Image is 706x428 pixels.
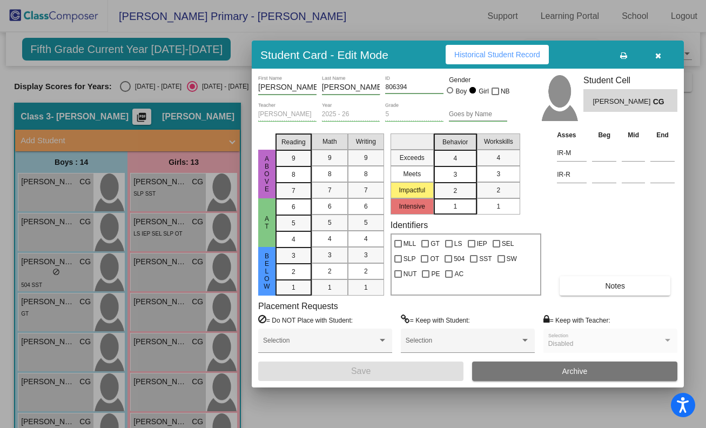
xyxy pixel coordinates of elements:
input: teacher [258,111,317,118]
button: Notes [560,276,670,296]
span: 2 [328,266,332,276]
span: PE [431,267,440,280]
mat-label: Gender [449,75,507,85]
button: Save [258,362,463,381]
span: 9 [364,153,368,163]
span: 3 [364,250,368,260]
span: 9 [328,153,332,163]
div: Boy [455,86,467,96]
span: 4 [328,234,332,244]
span: 1 [292,283,295,292]
input: grade [385,111,443,118]
span: Workskills [484,137,513,146]
span: Writing [356,137,376,146]
span: 7 [292,186,295,196]
span: LS [454,237,462,250]
span: 2 [292,267,295,277]
span: Behavior [442,137,468,147]
span: Save [351,366,371,376]
span: SW [507,252,517,265]
span: 3 [496,169,500,179]
span: 2 [496,185,500,195]
span: OT [430,252,439,265]
span: 1 [328,283,332,292]
span: NB [501,85,510,98]
span: 3 [292,251,295,260]
span: 5 [292,218,295,228]
th: End [648,129,677,141]
span: 5 [364,218,368,228]
input: goes by name [449,111,507,118]
span: SLP [404,252,416,265]
span: 7 [364,185,368,195]
span: IEP [477,237,487,250]
span: Disabled [548,340,574,347]
th: Asses [554,129,589,141]
span: 1 [364,283,368,292]
span: 7 [328,185,332,195]
div: Girl [478,86,489,96]
h3: Student Cell [583,75,677,85]
span: Above [262,155,272,193]
span: 6 [364,202,368,211]
span: 4 [496,153,500,163]
th: Mid [619,129,648,141]
span: MLL [404,237,416,250]
span: 2 [453,186,457,196]
span: 2 [364,266,368,276]
span: 8 [364,169,368,179]
span: 504 [454,252,465,265]
span: 3 [328,250,332,260]
label: = Keep with Student: [401,315,470,325]
span: 1 [453,202,457,211]
span: 4 [364,234,368,244]
span: 8 [328,169,332,179]
span: 3 [453,170,457,179]
span: Archive [562,367,588,376]
label: Identifiers [391,220,428,230]
span: CG [653,96,668,108]
span: Reading [281,137,306,147]
span: AC [454,267,463,280]
span: 4 [453,153,457,163]
span: [PERSON_NAME] [593,96,653,108]
span: At [262,215,272,230]
label: = Keep with Teacher: [543,315,610,325]
span: 5 [328,218,332,228]
button: Archive [472,362,677,381]
span: SST [479,252,492,265]
span: Math [322,137,337,146]
span: 6 [328,202,332,211]
span: SEL [502,237,514,250]
label: = Do NOT Place with Student: [258,315,353,325]
th: Beg [589,129,619,141]
span: Notes [605,282,625,290]
input: assessment [557,166,587,183]
input: assessment [557,145,587,161]
input: Enter ID [385,84,443,91]
span: 4 [292,235,295,244]
span: 8 [292,170,295,179]
label: Placement Requests [258,301,338,311]
span: Historical Student Record [454,50,540,59]
input: year [322,111,380,118]
span: 6 [292,202,295,212]
button: Historical Student Record [446,45,549,64]
h3: Student Card - Edit Mode [260,48,388,62]
span: NUT [404,267,417,280]
span: 1 [496,202,500,211]
span: Below [262,252,272,290]
span: GT [431,237,440,250]
span: 9 [292,153,295,163]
